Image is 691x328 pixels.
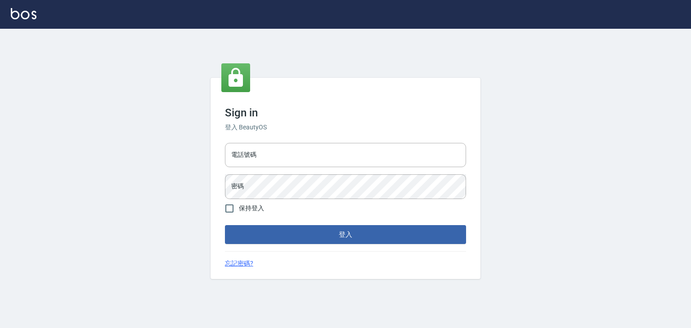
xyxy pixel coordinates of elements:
img: Logo [11,8,36,19]
button: 登入 [225,225,466,244]
h6: 登入 BeautyOS [225,123,466,132]
span: 保持登入 [239,204,264,213]
h3: Sign in [225,106,466,119]
a: 忘記密碼? [225,259,253,268]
